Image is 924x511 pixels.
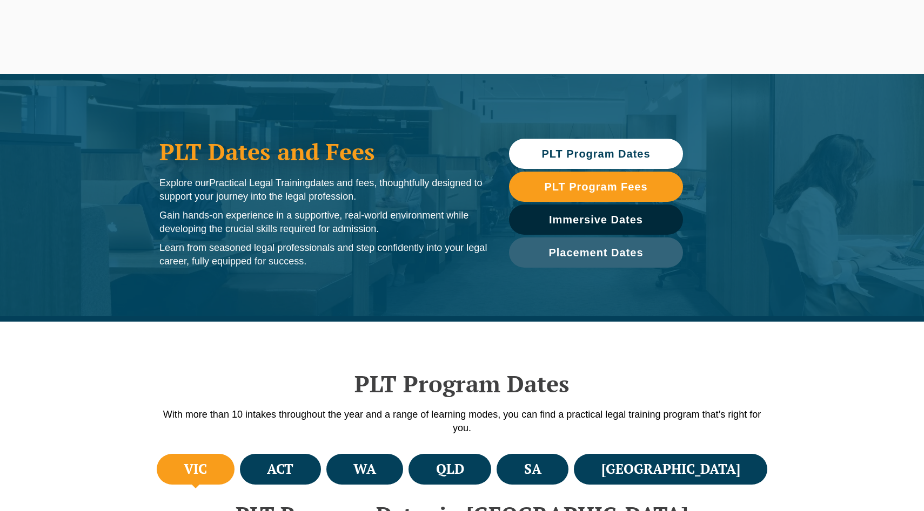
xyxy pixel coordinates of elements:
[267,460,293,478] h4: ACT
[159,138,487,165] h1: PLT Dates and Fees
[524,460,541,478] h4: SA
[509,237,683,268] a: Placement Dates
[436,460,464,478] h4: QLD
[509,139,683,169] a: PLT Program Dates
[184,460,207,478] h4: VIC
[154,408,770,435] p: With more than 10 intakes throughout the year and a range of learning modes, you can find a pract...
[159,209,487,236] p: Gain hands-on experience in a supportive, real-world environment while developing the crucial ski...
[154,370,770,397] h2: PLT Program Dates
[353,460,376,478] h4: WA
[601,460,740,478] h4: [GEOGRAPHIC_DATA]
[159,176,487,203] p: Explore our dates and fees, thoughtfully designed to support your journey into the legal profession.
[548,247,643,258] span: Placement Dates
[509,172,683,202] a: PLT Program Fees
[159,241,487,268] p: Learn from seasoned legal professionals and step confidently into your legal career, fully equipp...
[209,178,310,188] span: Practical Legal Training
[544,181,647,192] span: PLT Program Fees
[549,214,643,225] span: Immersive Dates
[541,148,650,159] span: PLT Program Dates
[509,205,683,235] a: Immersive Dates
